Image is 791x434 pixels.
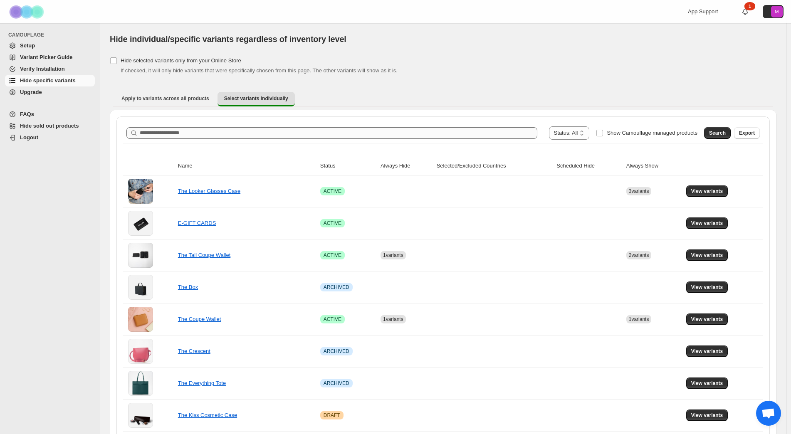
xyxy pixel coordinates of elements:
[20,111,34,117] span: FAQs
[686,409,728,421] button: View variants
[629,316,649,322] span: 1 variants
[7,0,48,23] img: Camouflage
[128,403,153,428] img: The Kiss Cosmetic Case
[686,313,728,325] button: View variants
[686,217,728,229] button: View variants
[5,63,95,75] a: Verify Installation
[691,412,723,419] span: View variants
[8,32,96,38] span: CAMOUFLAGE
[324,252,341,259] span: ACTIVE
[5,132,95,143] a: Logout
[121,95,209,102] span: Apply to variants across all products
[178,252,230,258] a: The Tall Coupe Wallet
[324,316,341,323] span: ACTIVE
[110,35,346,44] span: Hide individual/specific variants regardless of inventory level
[178,412,237,418] a: The Kiss Cosmetic Case
[744,2,755,10] div: 1
[324,348,349,355] span: ARCHIVED
[178,220,216,226] a: E-GIFT CARDS
[20,134,38,141] span: Logout
[709,130,726,136] span: Search
[324,188,341,195] span: ACTIVE
[686,345,728,357] button: View variants
[128,307,153,332] img: The Coupe Wallet
[691,220,723,227] span: View variants
[741,7,749,16] a: 1
[775,9,779,14] text: M
[434,157,554,175] th: Selected/Excluded Countries
[176,157,318,175] th: Name
[5,40,95,52] a: Setup
[128,275,153,300] img: The Box
[554,157,623,175] th: Scheduled Hide
[686,281,728,293] button: View variants
[5,108,95,120] a: FAQs
[224,95,288,102] span: Select variants individually
[121,57,241,64] span: Hide selected variants only from your Online Store
[318,157,378,175] th: Status
[383,316,403,322] span: 1 variants
[218,92,295,106] button: Select variants individually
[734,127,760,139] button: Export
[378,157,434,175] th: Always Hide
[5,52,95,63] a: Variant Picker Guide
[178,188,240,194] a: The Looker Glasses Case
[607,130,697,136] span: Show Camouflage managed products
[691,284,723,291] span: View variants
[128,339,153,364] img: The Crescent
[20,123,79,129] span: Hide sold out products
[178,380,226,386] a: The Everything Tote
[686,377,728,389] button: View variants
[178,316,221,322] a: The Coupe Wallet
[115,92,216,105] button: Apply to variants across all products
[688,8,718,15] span: App Support
[128,179,153,204] img: The Looker Glasses Case
[629,188,649,194] span: 3 variants
[739,130,755,136] span: Export
[686,185,728,197] button: View variants
[5,120,95,132] a: Hide sold out products
[20,89,42,95] span: Upgrade
[624,157,684,175] th: Always Show
[128,211,153,236] img: E-GIFT CARDS
[324,284,349,291] span: ARCHIVED
[324,220,341,227] span: ACTIVE
[383,252,403,258] span: 1 variants
[5,75,95,86] a: Hide specific variants
[686,249,728,261] button: View variants
[178,348,210,354] a: The Crescent
[121,67,398,74] span: If checked, it will only hide variants that were specifically chosen from this page. The other va...
[771,6,783,17] span: Avatar with initials M
[324,412,340,419] span: DRAFT
[324,380,349,387] span: ARCHIVED
[128,243,153,268] img: The Tall Coupe Wallet
[20,66,65,72] span: Verify Installation
[704,127,731,139] button: Search
[20,77,76,84] span: Hide specific variants
[756,401,781,426] a: Open chat
[691,380,723,387] span: View variants
[20,42,35,49] span: Setup
[5,86,95,98] a: Upgrade
[691,188,723,195] span: View variants
[691,348,723,355] span: View variants
[128,371,153,396] img: The Everything Tote
[20,54,72,60] span: Variant Picker Guide
[763,5,784,18] button: Avatar with initials M
[629,252,649,258] span: 2 variants
[178,284,198,290] a: The Box
[691,252,723,259] span: View variants
[691,316,723,323] span: View variants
